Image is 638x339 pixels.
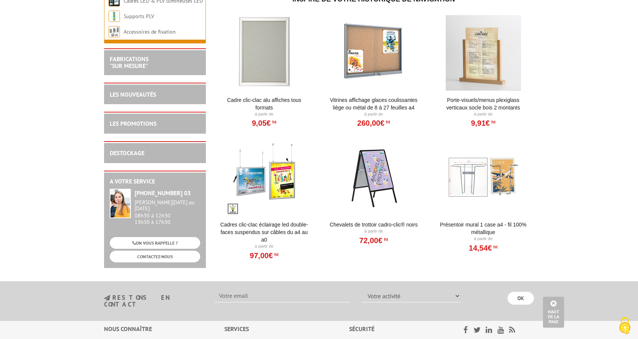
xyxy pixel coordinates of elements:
[109,26,120,37] img: Accessoires de fixation
[469,246,497,250] a: 14,54€HT
[218,96,311,111] a: Cadre Clic-Clac Alu affiches tous formats
[490,119,495,125] sup: HT
[615,316,634,335] img: Cookies (fenêtre modale)
[110,251,200,262] a: CONTACTEZ-NOUS
[135,199,200,225] div: 08h30 à 12h30 13h30 à 17h30
[218,111,311,117] p: À partir de
[327,221,420,228] a: Chevalets de trottoir Cadro-Clic® Noirs
[543,297,564,328] a: Haut de la page
[437,221,530,236] a: Présentoir mural 1 case A4 - Fil 100% métallique
[104,294,203,308] h3: restons en contact
[327,96,420,111] a: Vitrines affichage glaces coulissantes liège ou métal de 8 à 27 feuilles A4
[110,120,156,127] a: LES PROMOTIONS
[135,199,200,212] div: [PERSON_NAME][DATE] au [DATE]
[471,121,495,125] a: 9,91€HT
[104,325,224,333] div: Nous connaître
[110,189,131,218] img: widget-service.jpg
[508,292,534,305] input: OK
[327,228,420,234] p: À partir de
[218,243,311,250] p: À partir de
[357,121,390,125] a: 260,00€HT
[124,13,154,20] a: Supports PLV
[110,55,149,69] a: FABRICATIONS"Sur Mesure"
[349,325,444,333] div: Sécurité
[492,244,498,250] sup: HT
[215,290,350,302] input: Votre email
[359,238,388,243] a: 72,00€HT
[135,189,191,197] strong: [PHONE_NUMBER] 03
[327,111,420,117] p: À partir de
[273,252,279,257] sup: HT
[382,237,388,242] sup: HT
[437,236,530,242] p: À partir de
[110,178,200,185] h2: A votre service
[124,28,176,35] a: Accessoires de fixation
[271,119,276,125] sup: HT
[385,119,390,125] sup: HT
[109,11,120,22] img: Supports PLV
[437,96,530,111] a: Porte-Visuels/Menus Plexiglass Verticaux Socle Bois 2 Montants
[110,149,144,157] a: DESTOCKAGE
[110,237,200,249] a: ON VOUS RAPPELLE ?
[250,253,278,258] a: 97,00€HT
[110,91,156,98] a: LES NOUVEAUTÉS
[224,325,349,333] div: Services
[437,111,530,117] p: À partir de
[104,295,110,301] img: newsletter.jpg
[612,313,638,339] button: Cookies (fenêtre modale)
[252,121,276,125] a: 9,05€HT
[218,221,311,243] a: Cadres clic-clac éclairage LED double-faces suspendus sur câbles du A4 au A0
